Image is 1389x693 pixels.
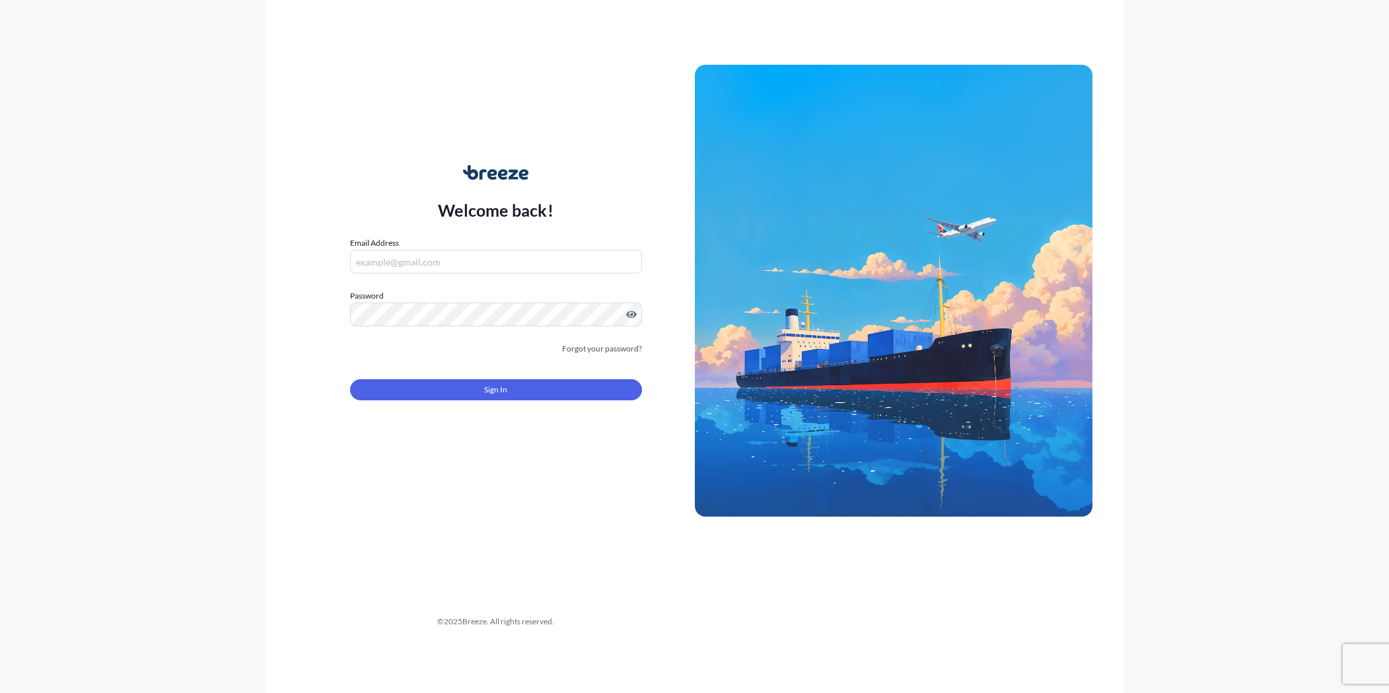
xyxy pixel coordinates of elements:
[484,383,507,396] span: Sign In
[297,615,695,628] div: © 2025 Breeze. All rights reserved.
[562,342,642,355] a: Forgot your password?
[350,237,399,250] label: Email Address
[350,289,642,303] label: Password
[626,309,637,320] button: Show password
[695,65,1092,517] img: Ship illustration
[438,200,553,221] p: Welcome back!
[350,250,642,274] input: example@gmail.com
[350,379,642,400] button: Sign In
